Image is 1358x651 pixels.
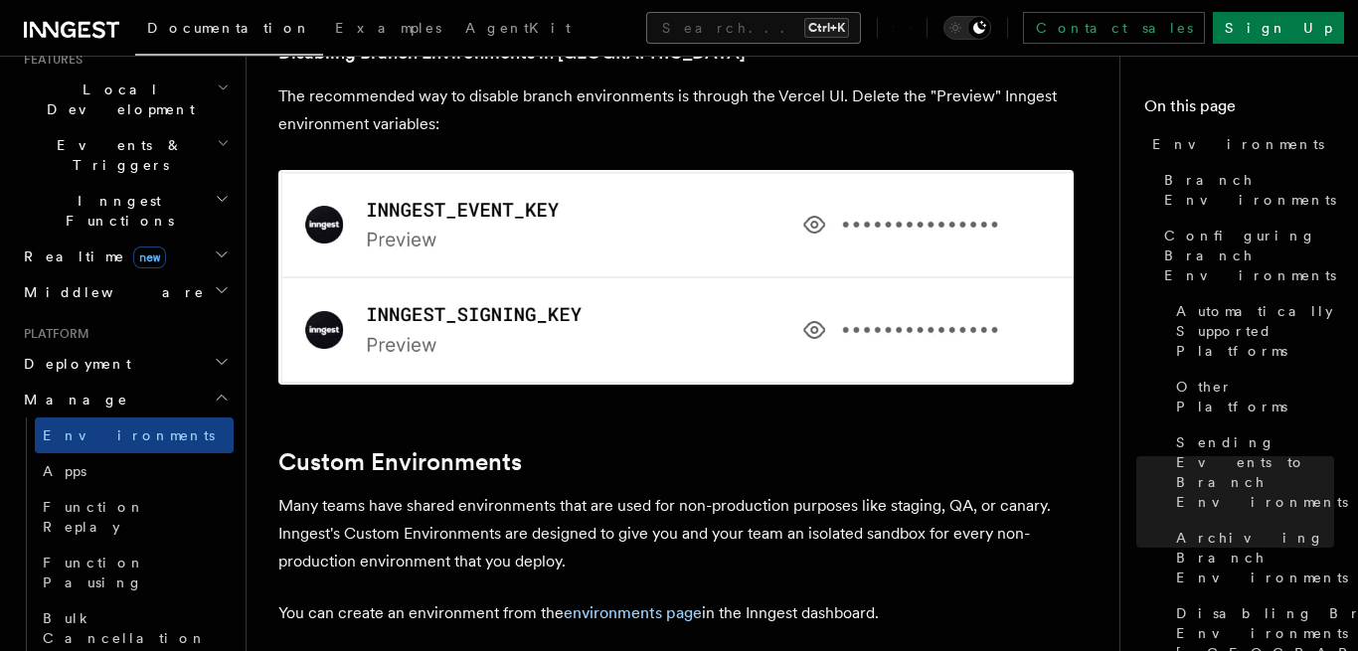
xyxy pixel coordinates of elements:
[1156,218,1334,293] a: Configuring Branch Environments
[35,489,234,545] a: Function Replay
[43,555,145,590] span: Function Pausing
[35,545,234,600] a: Function Pausing
[16,191,215,231] span: Inngest Functions
[1176,377,1334,416] span: Other Platforms
[147,20,311,36] span: Documentation
[43,499,145,535] span: Function Replay
[16,282,205,302] span: Middleware
[1156,162,1334,218] a: Branch Environments
[16,246,166,266] span: Realtime
[16,127,234,183] button: Events & Triggers
[1144,126,1334,162] a: Environments
[1023,12,1205,44] a: Contact sales
[16,135,217,175] span: Events & Triggers
[335,20,441,36] span: Examples
[16,52,83,68] span: Features
[1176,301,1334,361] span: Automatically Supported Platforms
[43,610,207,646] span: Bulk Cancellation
[278,492,1074,575] p: Many teams have shared environments that are used for non-production purposes like staging, QA, o...
[1168,293,1334,369] a: Automatically Supported Platforms
[1152,134,1324,154] span: Environments
[943,16,991,40] button: Toggle dark mode
[564,603,702,622] a: environments page
[278,599,1074,627] p: You can create an environment from the in the Inngest dashboard.
[133,246,166,268] span: new
[1164,226,1336,285] span: Configuring Branch Environments
[16,390,128,409] span: Manage
[804,18,849,38] kbd: Ctrl+K
[278,170,1074,385] img: Vercel environment keys
[278,82,1074,385] p: The recommended way to disable branch environments is through the Vercel UI. Delete the "Preview"...
[646,12,861,44] button: Search...Ctrl+K
[1168,520,1334,595] a: Archiving Branch Environments
[278,448,522,476] a: Custom Environments
[16,72,234,127] button: Local Development
[1176,528,1348,587] span: Archiving Branch Environments
[16,239,234,274] button: Realtimenew
[135,6,323,56] a: Documentation
[16,326,89,342] span: Platform
[1176,432,1348,512] span: Sending Events to Branch Environments
[1168,424,1334,520] a: Sending Events to Branch Environments
[43,427,215,443] span: Environments
[1168,369,1334,424] a: Other Platforms
[35,453,234,489] a: Apps
[1144,94,1334,126] h4: On this page
[465,20,571,36] span: AgentKit
[43,463,86,479] span: Apps
[16,80,217,119] span: Local Development
[1213,12,1344,44] a: Sign Up
[16,382,234,417] button: Manage
[323,6,453,54] a: Examples
[16,354,131,374] span: Deployment
[453,6,583,54] a: AgentKit
[35,417,234,453] a: Environments
[16,346,234,382] button: Deployment
[16,274,234,310] button: Middleware
[1164,170,1336,210] span: Branch Environments
[16,183,234,239] button: Inngest Functions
